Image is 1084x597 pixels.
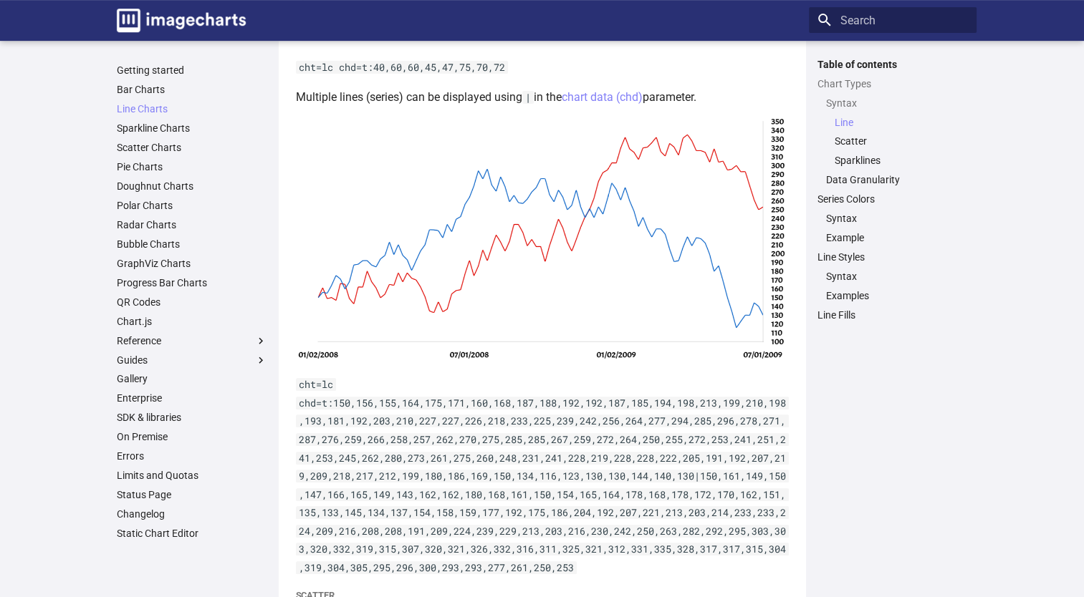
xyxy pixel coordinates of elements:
a: Bubble Charts [117,238,267,251]
nav: Series Colors [817,212,968,244]
a: Errors [117,450,267,462]
a: Image-Charts documentation [111,3,251,38]
a: chart data (chd) [562,90,643,104]
nav: Chart Types [817,97,968,187]
a: Line Styles [817,251,968,263]
input: Search [809,7,977,33]
a: Syntax [826,212,968,225]
a: On Premise [117,430,267,443]
a: Gallery [117,372,267,385]
img: chart [296,117,789,364]
a: GraphViz Charts [117,257,267,270]
code: | [522,91,534,104]
a: Status Page [117,488,267,501]
a: Doughnut Charts [117,180,267,193]
a: Bar Charts [117,83,267,96]
p: Multiple lines (series) can be displayed using in the parameter. [296,88,789,107]
a: Scatter Charts [117,141,267,154]
nav: Table of contents [809,58,977,321]
nav: Syntax [826,116,968,168]
a: Line Fills [817,309,968,321]
label: Guides [117,354,267,367]
a: SDK & libraries [117,411,267,424]
a: Data Granularity [826,173,968,186]
a: Polar Charts [117,199,267,212]
a: Static Chart Editor [117,527,267,540]
a: Progress Bar Charts [117,276,267,289]
a: Enterprise [117,392,267,404]
a: Line Charts [117,102,267,115]
a: Examples [826,289,968,302]
img: logo [117,9,246,32]
a: Series Colors [817,193,968,205]
label: Reference [117,334,267,347]
label: Table of contents [809,58,977,71]
a: Limits and Quotas [117,469,267,482]
a: Example [826,231,968,244]
a: Chart Types [817,77,968,90]
a: Scatter [835,135,968,147]
a: Pie Charts [117,160,267,173]
code: cht=lc chd=t:40,60,60,45,47,75,70,72 [296,61,508,74]
code: cht=lc chd=t:150,156,155,164,175,171,160,168,187,188,192,192,187,185,194,198,213,199,210,198,193,... [296,378,789,574]
a: Syntax [826,270,968,283]
a: Sparkline Charts [117,122,267,135]
a: Chart.js [117,315,267,328]
a: Sparklines [835,154,968,167]
a: Radar Charts [117,218,267,231]
nav: Line Styles [817,270,968,302]
a: Syntax [826,97,968,110]
a: Changelog [117,508,267,520]
a: QR Codes [117,296,267,309]
a: Line [835,116,968,129]
a: Getting started [117,64,267,77]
